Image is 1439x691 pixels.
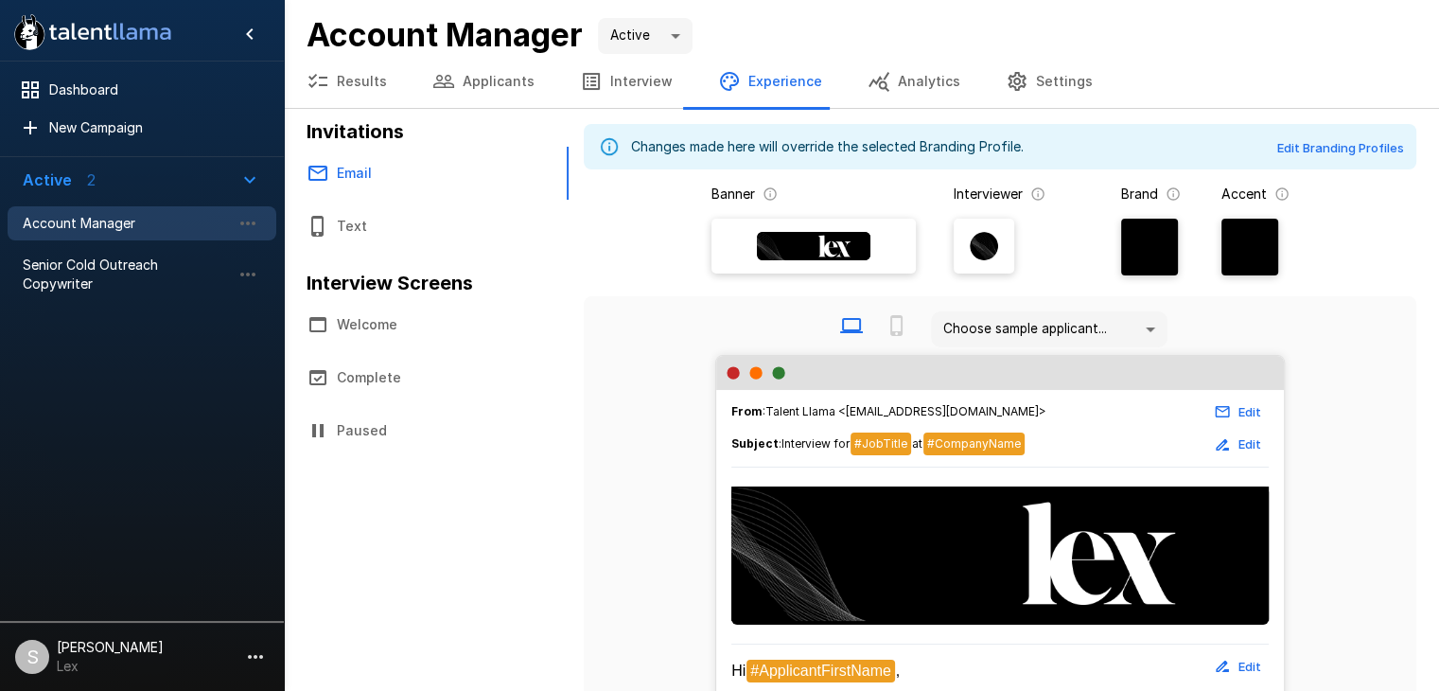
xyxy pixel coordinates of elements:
[1208,430,1269,459] button: Edit
[631,130,1024,164] div: Changes made here will override the selected Branding Profile.
[1208,398,1269,427] button: Edit
[954,185,1023,204] p: Interviewer
[284,404,569,457] button: Paused
[923,433,1025,455] span: #CompanyName
[598,18,693,54] div: Active
[731,663,746,679] span: Hi
[1208,652,1269,682] button: Edit
[1166,186,1181,202] svg: The background color for branded interviews and emails. It should be a color that complements you...
[284,55,410,108] button: Results
[1221,185,1267,204] p: Accent
[731,487,1269,621] img: Talent Llama
[1272,133,1409,163] button: Edit Branding Profiles
[695,55,845,108] button: Experience
[557,55,695,108] button: Interview
[746,660,895,682] span: #ApplicantFirstName
[284,351,569,404] button: Complete
[781,436,850,451] span: Interview for
[896,663,900,679] span: ,
[731,433,1026,456] span: :
[763,186,778,202] svg: The banner version of your logo. Using your logo will enable customization of brand and accent co...
[983,55,1115,108] button: Settings
[731,402,1046,421] span: : Talent Llama <[EMAIL_ADDRESS][DOMAIN_NAME]>
[970,232,998,260] img: lex_avatar2.png
[711,219,916,274] label: Banner Logo
[851,433,911,455] span: #JobTitle
[912,436,922,451] span: at
[284,147,569,200] button: Email
[711,185,755,204] p: Banner
[931,311,1167,347] div: Choose sample applicant...
[757,232,870,260] img: Banner Logo
[307,15,583,54] b: Account Manager
[1030,186,1045,202] svg: The image that will show next to questions in your candidate interviews. It must be square and at...
[1274,186,1290,202] svg: The primary color for buttons in branded interviews and emails. It should be a color that complem...
[731,436,779,451] b: Subject
[284,298,569,351] button: Welcome
[410,55,557,108] button: Applicants
[731,404,763,418] b: From
[284,200,569,253] button: Text
[1121,185,1158,204] p: Brand
[845,55,983,108] button: Analytics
